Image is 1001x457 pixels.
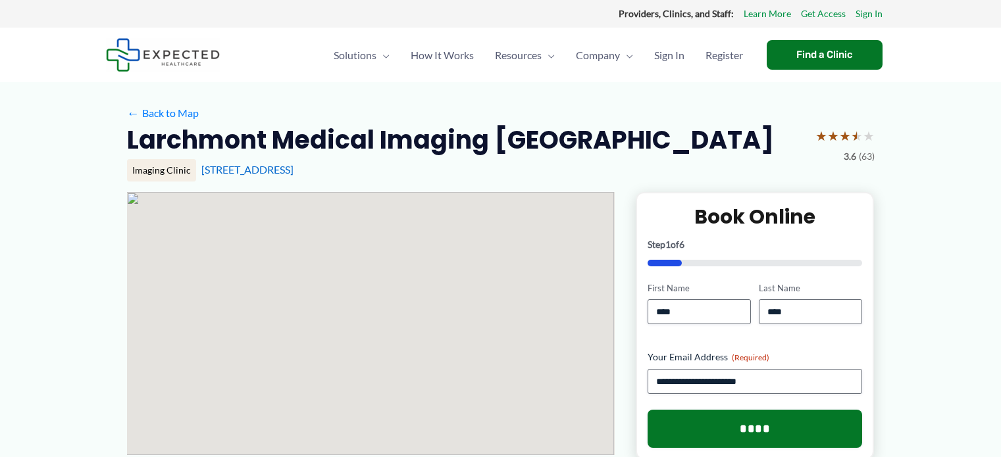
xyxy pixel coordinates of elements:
[695,32,754,78] a: Register
[644,32,695,78] a: Sign In
[127,124,774,156] h2: Larchmont Medical Imaging [GEOGRAPHIC_DATA]
[839,124,851,148] span: ★
[376,32,390,78] span: Menu Toggle
[665,239,671,250] span: 1
[759,282,862,295] label: Last Name
[576,32,620,78] span: Company
[648,282,751,295] label: First Name
[620,32,633,78] span: Menu Toggle
[565,32,644,78] a: CompanyMenu Toggle
[815,124,827,148] span: ★
[648,204,863,229] h2: Book Online
[201,163,294,176] a: [STREET_ADDRESS]
[127,103,199,123] a: ←Back to Map
[400,32,484,78] a: How It Works
[801,5,846,22] a: Get Access
[127,107,140,119] span: ←
[648,350,863,364] label: Your Email Address
[323,32,754,78] nav: Primary Site Navigation
[679,239,684,250] span: 6
[827,124,839,148] span: ★
[323,32,400,78] a: SolutionsMenu Toggle
[856,5,883,22] a: Sign In
[619,8,734,19] strong: Providers, Clinics, and Staff:
[542,32,555,78] span: Menu Toggle
[106,38,220,72] img: Expected Healthcare Logo - side, dark font, small
[851,124,863,148] span: ★
[744,5,791,22] a: Learn More
[654,32,684,78] span: Sign In
[495,32,542,78] span: Resources
[844,148,856,165] span: 3.6
[411,32,474,78] span: How It Works
[732,352,769,362] span: (Required)
[859,148,875,165] span: (63)
[334,32,376,78] span: Solutions
[706,32,743,78] span: Register
[127,159,196,181] div: Imaging Clinic
[648,240,863,249] p: Step of
[767,40,883,70] a: Find a Clinic
[484,32,565,78] a: ResourcesMenu Toggle
[863,124,875,148] span: ★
